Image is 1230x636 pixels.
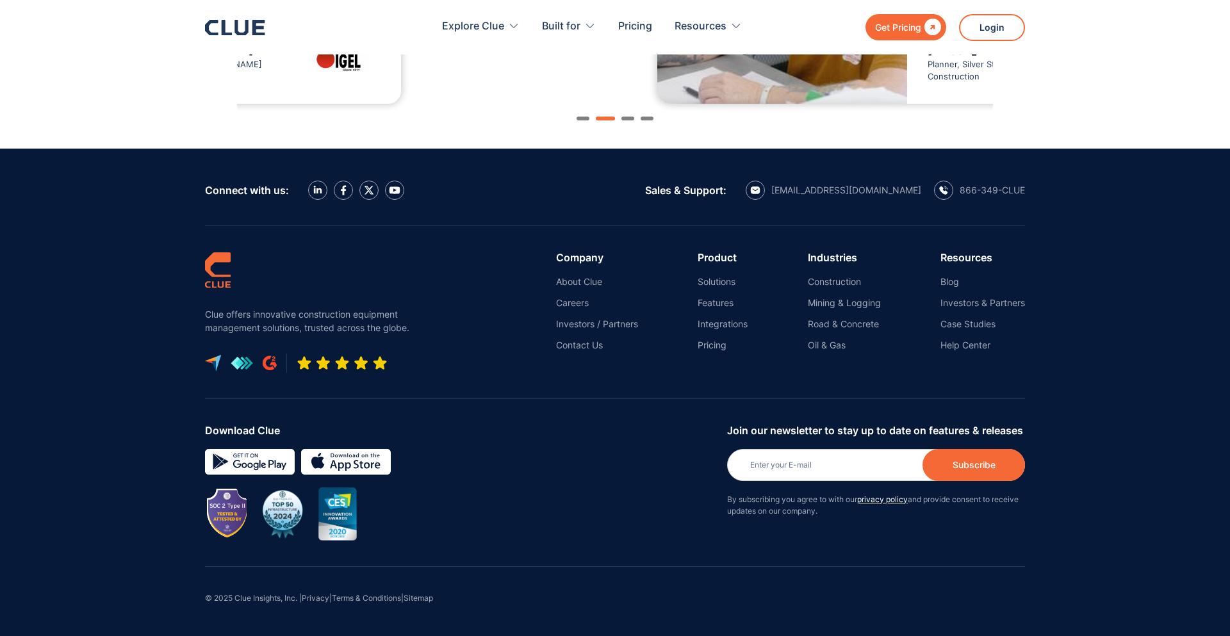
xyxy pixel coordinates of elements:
a: Construction [808,276,881,288]
a: About Clue [556,276,638,288]
div: Built for [542,6,580,47]
div: Explore Clue [442,6,520,47]
img: Image showing SOC 2 TYPE II badge for CLUE [208,490,247,537]
a: Blog [940,276,1025,288]
a: Pricing [698,339,748,351]
a: Investors / Partners [556,318,638,330]
div: Show slide 2 of 4 [596,117,615,120]
a: Case Studies [940,318,1025,330]
img: calling icon [939,186,948,195]
div:  [921,19,941,35]
div: Explore Clue [442,6,504,47]
a: Pricing [618,6,652,47]
img: get app logo [231,356,253,370]
p: Clue offers innovative construction equipment management solutions, trusted across the globe. [205,307,416,334]
div: [EMAIL_ADDRESS][DOMAIN_NAME] [771,184,921,196]
img: Five-star rating icon [297,355,388,371]
div: Planner, Silver Star Construction [928,45,1032,83]
div: Resources [675,6,742,47]
a: Road & Concrete [808,318,881,330]
a: Features [698,297,748,309]
a: Privacy [302,593,329,603]
img: CES innovation award 2020 image [318,487,357,541]
div: © 2025 Clue Insights, Inc. | | | [205,567,1025,636]
p: By subscribing you agree to with our and provide consent to receive updates on our company. [727,494,1025,517]
a: Oil & Gas [808,339,881,351]
img: YouTube Icon [389,186,400,194]
a: Login [959,14,1025,41]
div: Show slide 1 of 4 [577,117,589,120]
a: calling icon866-349-CLUE [934,181,1025,200]
a: Mining & Logging [808,297,881,309]
div: Industries [808,252,881,263]
div: Join our newsletter to stay up to date on features & releases [727,425,1025,436]
div: Show slide 3 of 4 [621,117,634,120]
a: Careers [556,297,638,309]
input: Subscribe [922,449,1025,481]
img: IGEL company logo [304,45,381,77]
img: LinkedIn icon [313,186,322,194]
div: Connect with us: [205,184,289,196]
img: clue logo simple [205,252,231,288]
img: G2 review platform icon [263,355,277,371]
div: Get Pricing [875,19,921,35]
img: BuiltWorlds Top 50 Infrastructure 2024 award badge with [256,487,309,540]
a: Get Pricing [865,14,946,40]
a: email icon[EMAIL_ADDRESS][DOMAIN_NAME] [746,181,921,200]
div: Resources [940,252,1025,263]
img: Google simple icon [205,449,295,475]
div: Sales & Support: [645,184,726,196]
a: Terms & Conditions [332,593,401,603]
a: Integrations [698,318,748,330]
img: X icon twitter [364,185,374,195]
img: capterra logo icon [205,355,221,371]
div: Company [556,252,638,263]
a: Investors & Partners [940,297,1025,309]
img: email icon [750,186,760,194]
div: Resources [675,6,726,47]
input: Enter your E-mail [727,449,1025,481]
div: 866-349-CLUE [960,184,1025,196]
span: [PERSON_NAME] [928,45,1009,57]
div: Download Clue [205,425,717,436]
a: Sitemap [404,593,433,603]
a: Contact Us [556,339,638,351]
a: privacy policy [857,494,908,504]
div: Product [698,252,748,263]
a: Help Center [940,339,1025,351]
img: download on the App store [301,449,391,475]
div: Show slide 4 of 4 [641,117,653,120]
a: Solutions [698,276,748,288]
div: Built for [542,6,596,47]
img: facebook icon [341,185,347,195]
form: Newsletter [727,425,1025,530]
